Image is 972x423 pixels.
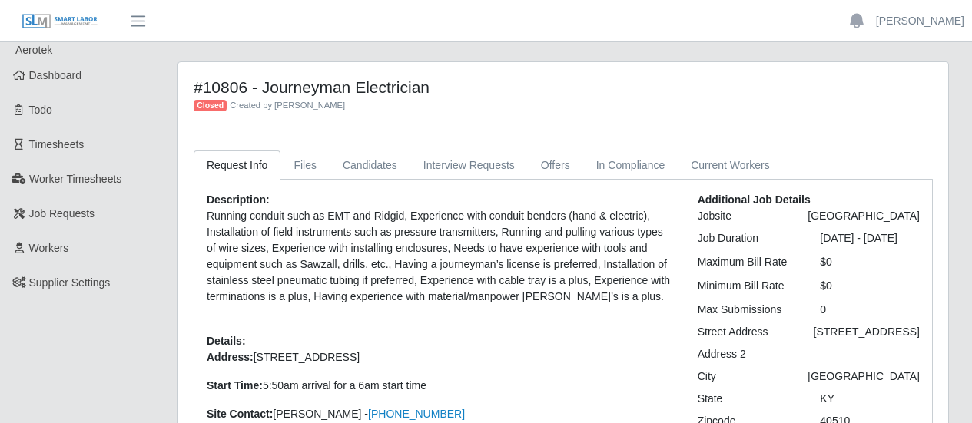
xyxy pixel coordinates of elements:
div: [STREET_ADDRESS] [802,324,931,340]
a: Interview Requests [410,150,528,180]
div: [GEOGRAPHIC_DATA] [796,208,931,224]
a: Offers [528,150,583,180]
div: State [686,391,809,407]
span: Worker Timesheets [29,173,121,185]
a: Request Info [194,150,280,180]
div: KY [808,391,931,407]
p: [PERSON_NAME] - [207,406,675,422]
div: [DATE] - [DATE] [808,230,931,246]
a: [PHONE_NUMBER] [368,408,465,420]
span: Aerotek [15,44,52,56]
div: Minimum Bill Rate [686,278,809,294]
p: Running conduit such as EMT and Ridgid, Experience with conduit benders (hand & electric), Instal... [207,208,675,305]
div: City [686,368,797,385]
a: Files [280,150,330,180]
div: $0 [808,278,931,294]
p: 5:50am arrival for a 6am start time [207,378,675,394]
b: Details: [207,335,246,347]
strong: Site Contact: [207,408,273,420]
div: Maximum Bill Rate [686,254,809,270]
span: Todo [29,104,52,116]
span: Closed [194,100,227,112]
div: $0 [808,254,931,270]
span: Created by [PERSON_NAME] [230,101,345,110]
a: Current Workers [678,150,782,180]
strong: Start Time: [207,379,263,392]
b: Description: [207,193,270,206]
span: [STREET_ADDRESS] [254,351,360,363]
a: Candidates [330,150,410,180]
strong: Address: [207,351,254,363]
span: Supplier Settings [29,276,111,289]
img: SLM Logo [22,13,98,30]
div: Max Submissions [686,302,809,318]
span: Job Requests [29,207,95,220]
div: Street Address [686,324,802,340]
span: Workers [29,242,69,254]
h4: #10806 - Journeyman Electrician [194,78,742,97]
div: Job Duration [686,230,809,246]
div: [GEOGRAPHIC_DATA] [796,368,931,385]
span: Dashboard [29,69,82,81]
b: Additional Job Details [698,193,811,206]
div: Address 2 [686,346,809,362]
div: Jobsite [686,208,797,224]
div: 0 [808,302,931,318]
a: In Compliance [583,150,678,180]
a: [PERSON_NAME] [876,13,964,29]
span: Timesheets [29,138,85,150]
